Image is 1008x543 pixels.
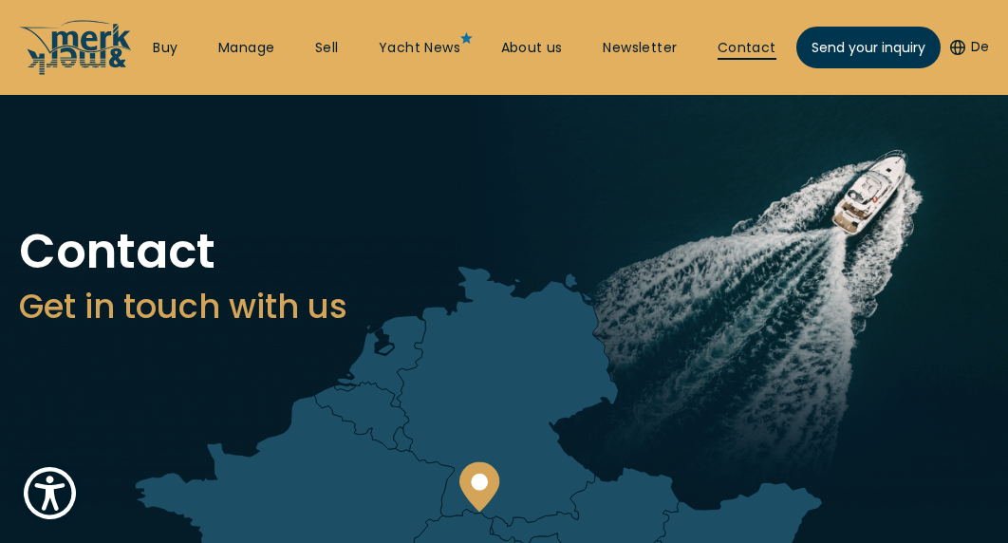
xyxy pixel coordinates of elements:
a: Sell [315,39,339,58]
button: Show Accessibility Preferences [19,462,81,524]
a: Manage [218,39,274,58]
a: Newsletter [603,39,677,58]
h1: Contact [19,228,989,275]
a: Send your inquiry [796,27,941,68]
button: De [950,38,989,57]
a: Buy [153,39,177,58]
a: About us [501,39,563,58]
a: / [19,60,133,82]
span: Send your inquiry [812,38,925,58]
a: Yacht News [379,39,460,58]
a: Contact [718,39,776,58]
